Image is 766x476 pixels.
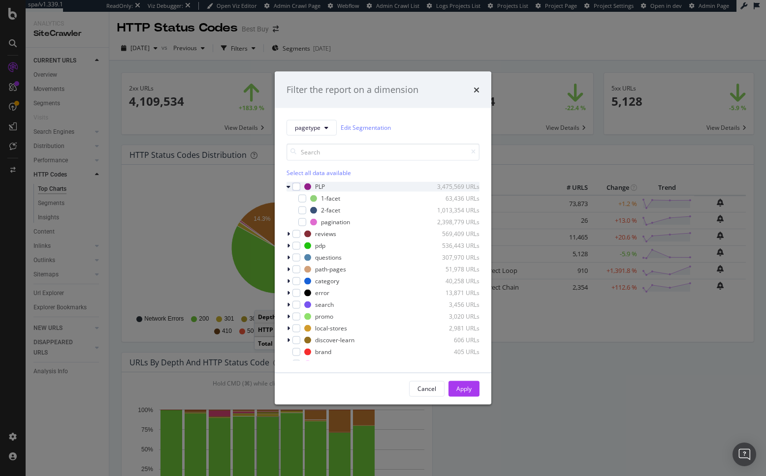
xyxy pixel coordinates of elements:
[448,381,479,396] button: Apply
[321,206,340,214] div: 2-facet
[315,182,325,191] div: PLP
[431,218,479,226] div: 2,398,779 URLs
[456,385,472,393] div: Apply
[474,84,479,96] div: times
[431,206,479,214] div: 1,013,354 URLs
[315,265,346,273] div: path-pages
[315,359,337,368] div: account
[315,277,339,285] div: category
[321,194,340,203] div: 1-facet
[341,122,391,133] a: Edit Segmentation
[431,194,479,203] div: 63,436 URLs
[431,359,479,368] div: 122 URLs
[315,348,331,356] div: brand
[431,253,479,262] div: 307,970 URLs
[315,289,329,297] div: error
[287,119,337,135] button: pagetype
[431,312,479,321] div: 3,020 URLs
[315,241,325,250] div: pdp
[315,324,347,332] div: local-stores
[431,289,479,297] div: 13,871 URLs
[315,230,336,238] div: reviews
[321,218,350,226] div: pagination
[431,241,479,250] div: 536,443 URLs
[287,84,418,96] div: Filter the report on a dimension
[431,324,479,332] div: 2,981 URLs
[315,253,342,262] div: questions
[417,385,436,393] div: Cancel
[431,265,479,273] div: 51,978 URLs
[733,443,756,466] div: Open Intercom Messenger
[275,72,491,405] div: modal
[431,336,479,344] div: 606 URLs
[315,312,333,321] div: promo
[431,182,479,191] div: 3,475,569 URLs
[431,277,479,285] div: 40,258 URLs
[431,300,479,309] div: 3,456 URLs
[295,123,320,132] span: pagetype
[287,168,479,177] div: Select all data available
[431,348,479,356] div: 405 URLs
[287,143,479,160] input: Search
[409,381,445,396] button: Cancel
[315,300,334,309] div: search
[315,336,354,344] div: discover-learn
[431,230,479,238] div: 569,409 URLs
